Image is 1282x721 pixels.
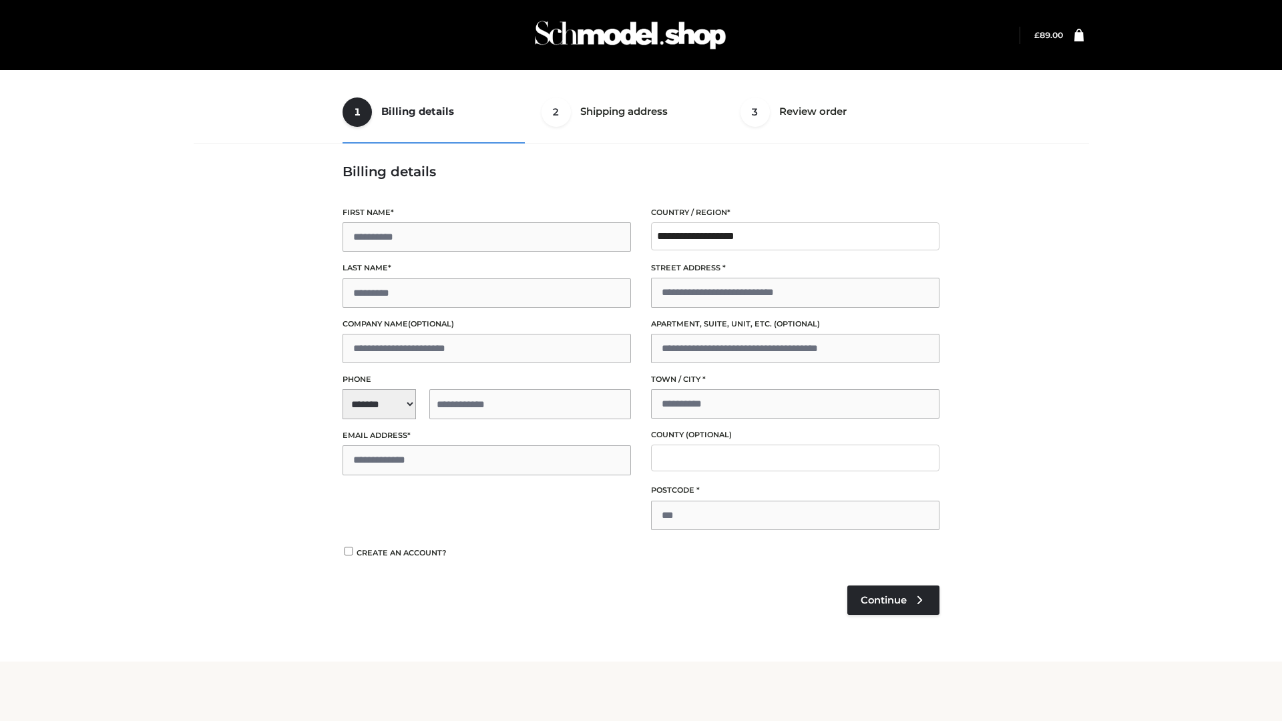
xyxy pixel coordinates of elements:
[686,430,732,439] span: (optional)
[343,206,631,219] label: First name
[774,319,820,328] span: (optional)
[847,585,939,615] a: Continue
[651,373,939,386] label: Town / City
[861,594,907,606] span: Continue
[1034,30,1063,40] bdi: 89.00
[343,547,355,555] input: Create an account?
[1034,30,1063,40] a: £89.00
[651,429,939,441] label: County
[343,373,631,386] label: Phone
[343,164,939,180] h3: Billing details
[651,206,939,219] label: Country / Region
[343,318,631,330] label: Company name
[651,262,939,274] label: Street address
[357,548,447,557] span: Create an account?
[1034,30,1040,40] span: £
[651,484,939,497] label: Postcode
[343,262,631,274] label: Last name
[408,319,454,328] span: (optional)
[530,9,730,61] img: Schmodel Admin 964
[651,318,939,330] label: Apartment, suite, unit, etc.
[343,429,631,442] label: Email address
